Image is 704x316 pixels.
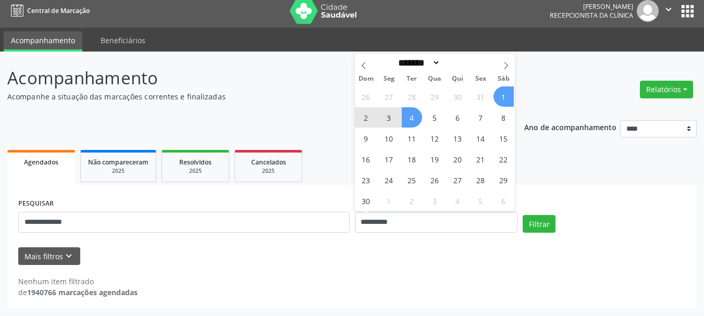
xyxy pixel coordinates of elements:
[471,170,491,190] span: Novembro 28, 2025
[425,128,445,148] span: Novembro 12, 2025
[425,191,445,211] span: Dezembro 3, 2025
[493,86,514,107] span: Novembro 1, 2025
[402,86,422,107] span: Outubro 28, 2025
[440,57,475,68] input: Year
[425,170,445,190] span: Novembro 26, 2025
[400,75,423,82] span: Ter
[88,167,149,175] div: 2025
[446,75,469,82] span: Qui
[377,75,400,82] span: Seg
[355,75,378,82] span: Dom
[524,120,616,133] p: Ano de acompanhamento
[7,91,490,102] p: Acompanhe a situação das marcações correntes e finalizadas
[356,149,376,169] span: Novembro 16, 2025
[356,170,376,190] span: Novembro 23, 2025
[448,170,468,190] span: Novembro 27, 2025
[169,167,221,175] div: 2025
[7,65,490,91] p: Acompanhamento
[448,191,468,211] span: Dezembro 4, 2025
[395,57,441,68] select: Month
[550,2,633,11] div: [PERSON_NAME]
[24,158,58,167] span: Agendados
[379,128,399,148] span: Novembro 10, 2025
[18,196,54,212] label: PESQUISAR
[18,247,80,266] button: Mais filtroskeyboard_arrow_down
[88,158,149,167] span: Não compareceram
[425,86,445,107] span: Outubro 29, 2025
[471,86,491,107] span: Outubro 31, 2025
[493,128,514,148] span: Novembro 15, 2025
[402,107,422,128] span: Novembro 4, 2025
[471,107,491,128] span: Novembro 7, 2025
[402,191,422,211] span: Dezembro 2, 2025
[27,6,90,15] span: Central de Marcação
[492,75,515,82] span: Sáb
[640,81,693,98] button: Relatórios
[379,191,399,211] span: Dezembro 1, 2025
[7,2,90,19] a: Central de Marcação
[493,107,514,128] span: Novembro 8, 2025
[493,170,514,190] span: Novembro 29, 2025
[448,128,468,148] span: Novembro 13, 2025
[425,149,445,169] span: Novembro 19, 2025
[423,75,446,82] span: Qua
[550,11,633,20] span: Recepcionista da clínica
[179,158,212,167] span: Resolvidos
[471,149,491,169] span: Novembro 21, 2025
[379,170,399,190] span: Novembro 24, 2025
[27,287,138,297] strong: 1940766 marcações agendadas
[523,215,555,233] button: Filtrar
[471,191,491,211] span: Dezembro 5, 2025
[356,191,376,211] span: Novembro 30, 2025
[493,191,514,211] span: Dezembro 6, 2025
[379,86,399,107] span: Outubro 27, 2025
[356,107,376,128] span: Novembro 2, 2025
[402,170,422,190] span: Novembro 25, 2025
[93,31,153,49] a: Beneficiários
[448,149,468,169] span: Novembro 20, 2025
[4,31,82,52] a: Acompanhamento
[379,107,399,128] span: Novembro 3, 2025
[663,4,674,15] i: 
[471,128,491,148] span: Novembro 14, 2025
[402,128,422,148] span: Novembro 11, 2025
[448,86,468,107] span: Outubro 30, 2025
[251,158,286,167] span: Cancelados
[493,149,514,169] span: Novembro 22, 2025
[356,128,376,148] span: Novembro 9, 2025
[242,167,294,175] div: 2025
[356,86,376,107] span: Outubro 26, 2025
[402,149,422,169] span: Novembro 18, 2025
[379,149,399,169] span: Novembro 17, 2025
[448,107,468,128] span: Novembro 6, 2025
[63,250,75,262] i: keyboard_arrow_down
[18,287,138,298] div: de
[678,2,697,20] button: apps
[425,107,445,128] span: Novembro 5, 2025
[469,75,492,82] span: Sex
[18,276,138,287] div: Nenhum item filtrado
